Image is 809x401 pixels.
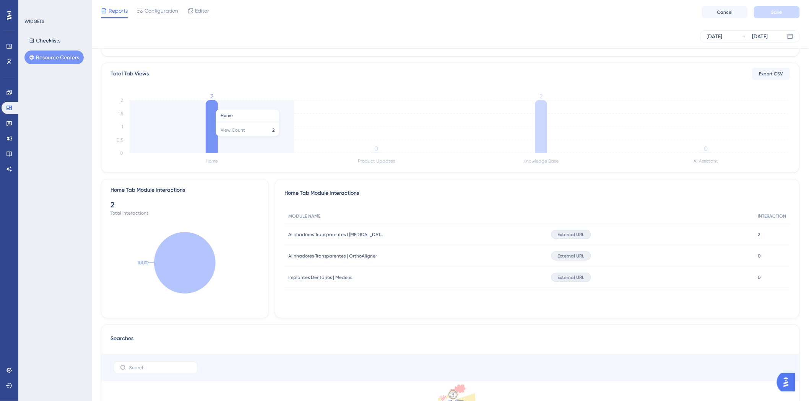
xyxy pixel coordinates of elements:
tspan: 2 [121,98,123,103]
span: Save [772,9,782,15]
tspan: 2 [540,93,543,100]
span: Searches [110,334,133,348]
span: External URL [558,231,585,238]
div: [DATE] [752,32,768,41]
div: 2 [110,199,259,210]
span: 2 [758,231,760,238]
span: Implantes Dentários | Medens [288,274,352,280]
tspan: 0 [375,145,379,152]
span: Cancel [717,9,733,15]
span: External URL [558,274,585,280]
button: Export CSV [752,68,790,80]
div: WIDGETS [24,18,44,24]
div: Total Tab Views [110,69,149,78]
div: [DATE] [707,32,723,41]
tspan: AI Assistant [694,159,718,164]
span: MODULE NAME [288,213,320,219]
tspan: 1 [122,124,123,129]
span: INTERACTION [758,213,786,219]
span: Configuration [145,6,178,15]
span: Export CSV [759,71,783,77]
tspan: 0 [120,150,123,156]
tspan: 0.5 [117,137,123,143]
span: Home Tab Module Interactions [284,189,359,202]
span: External URL [558,253,585,259]
button: Save [754,6,800,18]
tspan: 1.5 [118,111,123,116]
iframe: UserGuiding AI Assistant Launcher [777,371,800,394]
div: Home Tab Module Interactions [110,186,185,195]
tspan: 2 [210,93,213,100]
span: Alinhadores Transparentes | OrthoAligner [288,253,377,259]
text: 100% [137,260,148,266]
tspan: Knowledge Base [524,159,559,164]
button: Checklists [24,34,65,47]
tspan: Product Updates [358,159,395,164]
input: Search [129,365,191,370]
tspan: Home [206,159,218,164]
button: Resource Centers [24,51,84,64]
span: 0 [758,274,761,280]
button: Cancel [702,6,748,18]
span: Reports [109,6,128,15]
span: Alinhadores Transparentes I [MEDICAL_DATA] [288,231,384,238]
span: Editor [195,6,209,15]
span: 0 [758,253,761,259]
tspan: 0 [704,145,708,152]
